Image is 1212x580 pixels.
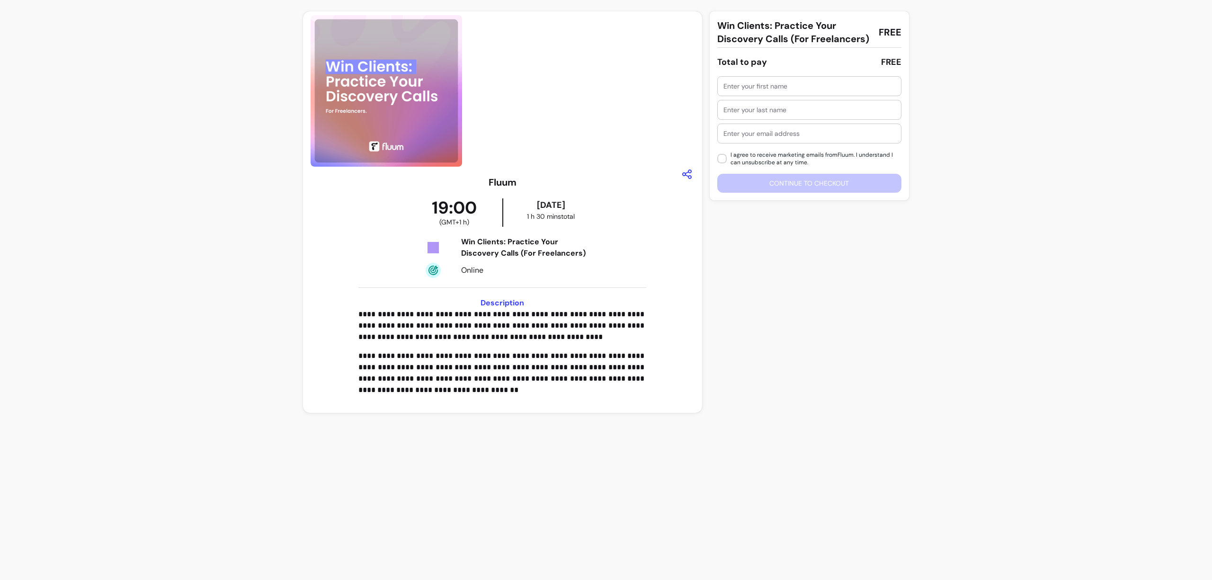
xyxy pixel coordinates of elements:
input: Enter your email address [723,129,895,138]
h3: Description [358,297,646,309]
img: https://d3pz9znudhj10h.cloudfront.net/6b4800c8-782e-40fe-bcb3-134e214750a1 [311,15,462,167]
div: 19:00 [407,198,503,227]
input: Enter your first name [723,81,895,91]
div: [DATE] [505,198,597,212]
span: ( GMT+1 h ) [439,217,469,227]
h3: Fluum [489,176,517,189]
span: Win Clients: Practice Your Discovery Calls (For Freelancers) [717,19,871,45]
div: Win Clients: Practice Your Discovery Calls (For Freelancers) [461,236,596,259]
span: FREE [879,26,901,39]
div: Total to pay [717,55,767,69]
div: Online [461,265,596,276]
div: 1 h 30 mins total [505,212,597,221]
input: Enter your last name [723,105,895,115]
img: Tickets Icon [426,240,441,255]
div: FREE [881,55,901,69]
